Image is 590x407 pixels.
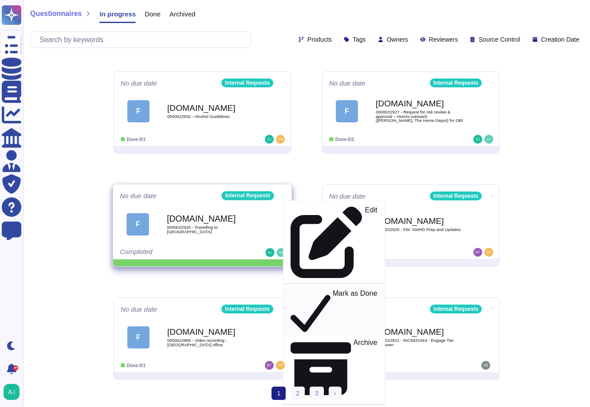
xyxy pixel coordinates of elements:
[479,36,520,43] span: Source Control
[167,104,256,112] b: [DOMAIN_NAME]
[277,248,286,257] img: user
[484,135,493,144] img: user
[473,248,482,257] img: user
[329,80,366,86] span: No due date
[429,36,458,43] span: Reviewers
[127,100,149,122] div: F
[127,326,149,348] div: F
[99,11,136,17] span: In progress
[221,305,273,313] div: Internal Requests
[473,135,482,144] img: user
[376,227,464,232] span: 0000022920 - FW: GMHD Prep and Updates
[271,387,286,400] span: 1
[541,36,579,43] span: Creation Date
[265,248,274,257] img: user
[354,339,378,399] p: Archive
[127,137,146,142] span: Done: 0/1
[167,114,256,119] span: 0000022932 - Alcohol Guidelines
[430,305,482,313] div: Internal Requests
[376,217,464,225] b: [DOMAIN_NAME]
[376,338,464,347] span: 0000022821 - INC8431944 - Engage Tier Unknown
[329,193,366,200] span: No due date
[283,337,385,401] a: Archive
[167,328,256,336] b: [DOMAIN_NAME]
[167,225,256,234] span: 0000022925 - Travelling to [GEOGRAPHIC_DATA]
[310,387,324,400] a: 3
[376,99,464,108] b: [DOMAIN_NAME]
[387,36,408,43] span: Owners
[430,78,482,87] div: Internal Requests
[30,10,82,17] span: Questionnaires
[335,137,354,142] span: Done: 0/1
[334,390,336,397] span: ›
[353,36,366,43] span: Tags
[221,78,273,87] div: Internal Requests
[336,100,358,122] div: F
[265,135,274,144] img: user
[121,80,157,86] span: No due date
[13,365,18,371] div: 9+
[222,191,274,200] div: Internal Requests
[2,382,26,402] button: user
[333,290,378,335] p: Mark as Done
[126,213,149,235] div: F
[276,135,285,144] img: user
[291,387,305,400] a: 2
[167,338,256,347] span: 0000022865 - Video recording - [GEOGRAPHIC_DATA] office
[276,361,285,370] img: user
[120,192,157,199] span: No due date
[145,11,161,17] span: Done
[430,192,482,200] div: Internal Requests
[484,248,493,257] img: user
[307,36,332,43] span: Products
[127,363,146,368] span: Done: 0/1
[365,207,378,278] p: Edit
[121,306,157,313] span: No due date
[167,215,256,223] b: [DOMAIN_NAME]
[283,287,385,337] a: Mark as Done
[4,384,20,400] img: user
[481,361,490,370] img: user
[120,248,230,257] div: Completed
[376,328,464,336] b: [DOMAIN_NAME]
[169,11,195,17] span: Archived
[35,32,251,47] input: Search by keywords
[376,110,464,123] span: 0000022927 - Request for risk review & approval – Alumni outreach ([PERSON_NAME], The Home Depot)...
[283,204,385,280] a: Edit
[265,361,274,370] img: user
